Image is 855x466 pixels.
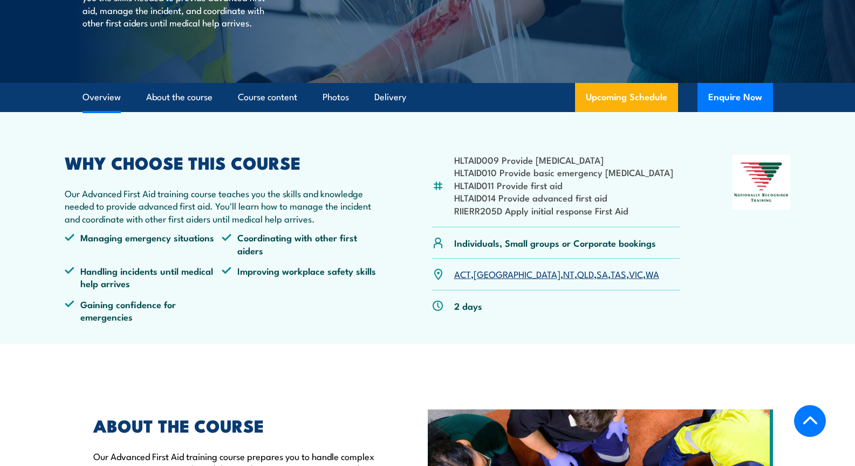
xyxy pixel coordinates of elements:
[454,267,471,280] a: ACT
[454,300,482,312] p: 2 days
[454,191,673,204] li: HLTAID014 Provide advanced first aid
[474,267,560,280] a: [GEOGRAPHIC_DATA]
[577,267,594,280] a: QLD
[629,267,643,280] a: VIC
[563,267,574,280] a: NT
[611,267,626,280] a: TAS
[222,265,379,290] li: Improving workplace safety skills
[65,155,380,170] h2: WHY CHOOSE THIS COURSE
[83,83,121,112] a: Overview
[374,83,406,112] a: Delivery
[454,204,673,217] li: RIIERR205D Apply initial response First Aid
[454,237,656,249] p: Individuals, Small groups or Corporate bookings
[575,83,678,112] a: Upcoming Schedule
[733,155,791,210] img: Nationally Recognised Training logo.
[65,298,222,323] li: Gaining confidence for emergencies
[222,231,379,256] li: Coordinating with other first aiders
[65,265,222,290] li: Handling incidents until medical help arrives
[454,154,673,166] li: HLTAID009 Provide [MEDICAL_DATA]
[597,267,608,280] a: SA
[93,418,378,433] h2: ABOUT THE COURSE
[238,83,297,112] a: Course content
[146,83,213,112] a: About the course
[454,179,673,191] li: HLTAID011 Provide first aid
[646,267,659,280] a: WA
[65,231,222,256] li: Managing emergency situations
[65,187,380,225] p: Our Advanced First Aid training course teaches you the skills and knowledge needed to provide adv...
[697,83,773,112] button: Enquire Now
[454,166,673,178] li: HLTAID010 Provide basic emergency [MEDICAL_DATA]
[454,268,659,280] p: , , , , , , ,
[323,83,349,112] a: Photos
